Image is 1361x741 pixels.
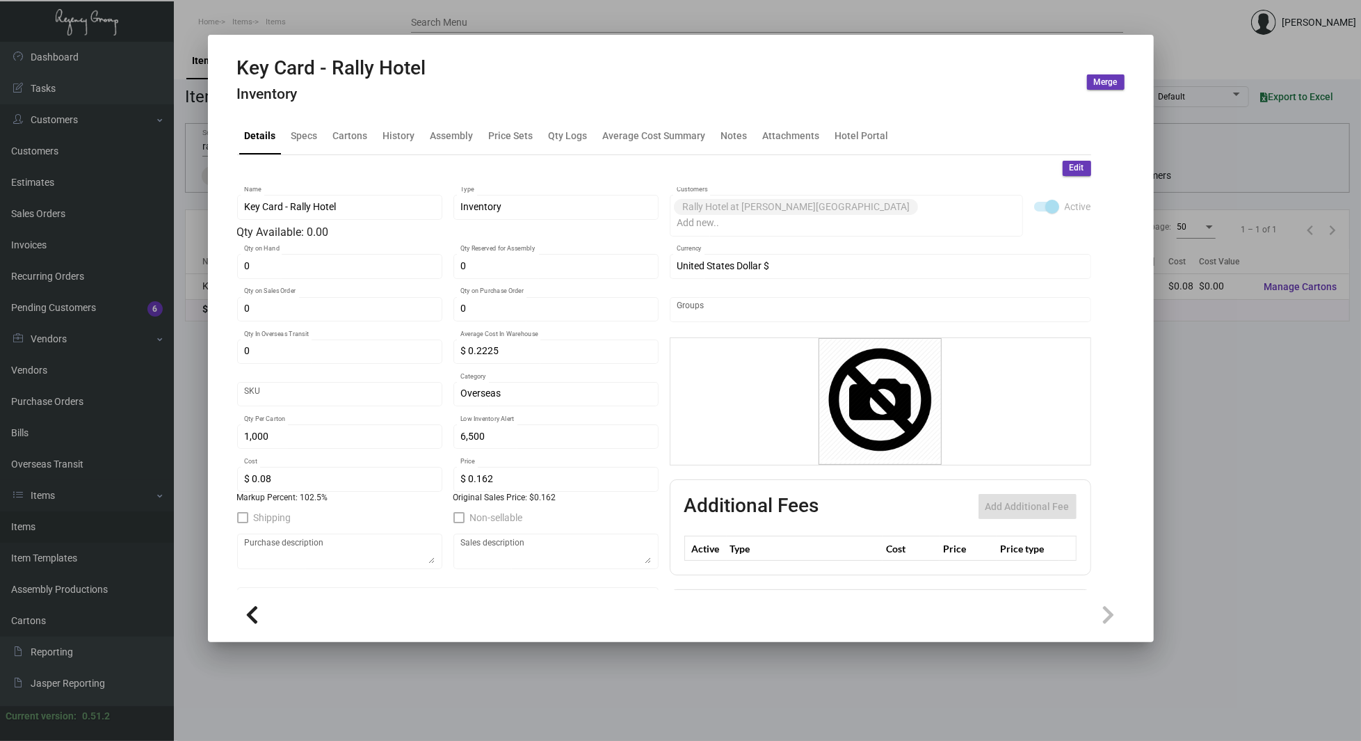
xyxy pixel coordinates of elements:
[237,86,426,103] h4: Inventory
[549,128,588,143] div: Qty Logs
[82,709,110,724] div: 0.51.2
[603,128,706,143] div: Average Cost Summary
[1065,198,1091,215] span: Active
[674,199,918,215] mat-chip: Rally Hotel at [PERSON_NAME][GEOGRAPHIC_DATA]
[1070,162,1084,174] span: Edit
[6,709,76,724] div: Current version:
[237,56,426,80] h2: Key Card - Rally Hotel
[1063,161,1091,176] button: Edit
[291,128,318,143] div: Specs
[763,128,820,143] div: Attachments
[684,494,819,519] h2: Additional Fees
[254,509,291,526] span: Shipping
[677,304,1084,315] input: Add new..
[940,536,997,561] th: Price
[1087,74,1125,90] button: Merge
[883,536,940,561] th: Cost
[245,128,276,143] div: Details
[489,128,533,143] div: Price Sets
[684,536,727,561] th: Active
[997,536,1059,561] th: Price type
[383,128,415,143] div: History
[470,509,523,526] span: Non-sellable
[237,224,659,241] div: Qty Available: 0.00
[727,536,883,561] th: Type
[333,128,368,143] div: Cartons
[835,128,889,143] div: Hotel Portal
[721,128,748,143] div: Notes
[1094,77,1118,88] span: Merge
[430,128,474,143] div: Assembly
[677,218,1015,229] input: Add new..
[979,494,1077,519] button: Add Additional Fee
[985,501,1070,512] span: Add Additional Fee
